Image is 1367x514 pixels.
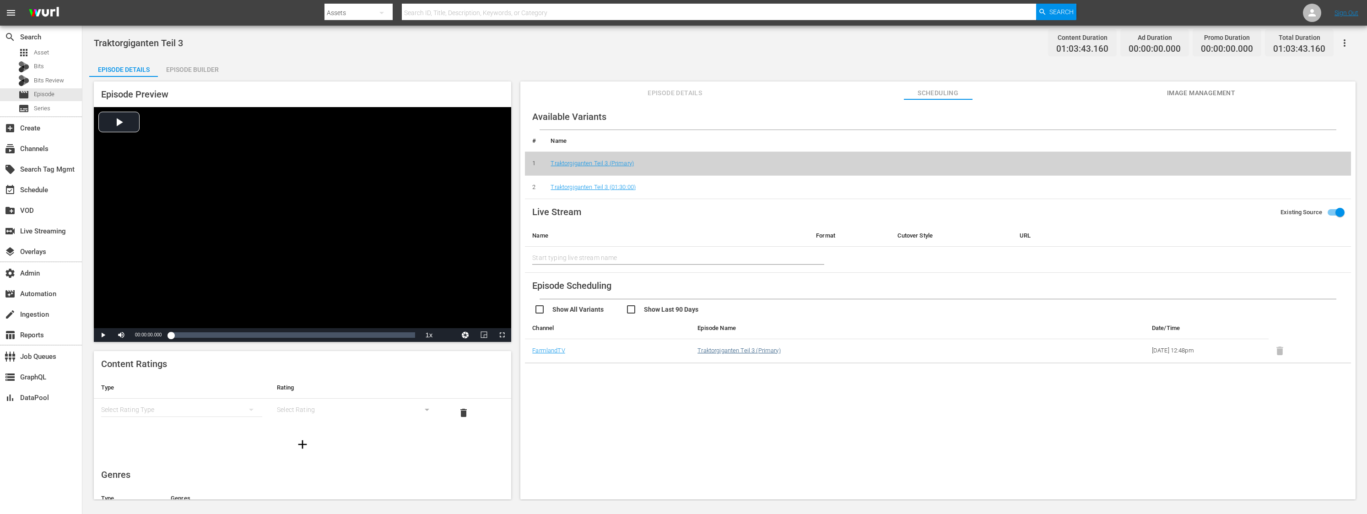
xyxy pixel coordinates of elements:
span: Live Streaming [5,226,16,237]
div: Promo Duration [1201,31,1253,44]
td: 2 [525,175,543,199]
button: Picture-in-Picture [475,328,493,342]
span: 01:03:43.160 [1273,44,1325,54]
button: delete [453,402,475,424]
span: Ingestion [5,309,16,320]
span: Asset [18,47,29,58]
span: delete [458,407,469,418]
th: Genres [163,487,465,509]
a: FarmlandTV [532,347,565,354]
span: Bits [34,62,44,71]
span: Search [1049,4,1074,20]
img: ans4CAIJ8jUAAAAAAAAAAAAAAAAAAAAAAAAgQb4GAAAAAAAAAAAAAAAAAAAAAAAAJMjXAAAAAAAAAAAAAAAAAAAAAAAAgAT5G... [22,2,66,24]
div: Video Player [94,107,511,342]
span: Channels [5,143,16,154]
th: Name [543,130,1351,152]
div: Ad Duration [1129,31,1181,44]
th: Type [94,487,163,509]
span: 00:00:00.000 [135,332,162,337]
span: Traktorgiganten Teil 3 [94,38,183,49]
button: Episode Details [89,59,158,77]
th: Episode Name [690,317,1062,339]
button: Episode Builder [158,59,227,77]
span: Episode Details [641,87,709,99]
span: Automation [5,288,16,299]
th: Date/Time [1145,317,1269,339]
span: Admin [5,268,16,279]
div: Total Duration [1273,31,1325,44]
span: Image Management [1167,87,1236,99]
th: Type [94,377,270,399]
td: [DATE] 12:48pm [1145,339,1269,363]
div: Content Duration [1056,31,1108,44]
span: Create [5,123,16,134]
span: Live Stream [532,206,581,217]
span: Job Queues [5,351,16,362]
span: Series [18,103,29,114]
table: simple table [94,377,511,427]
div: Progress Bar [171,332,415,338]
button: Search [1036,4,1076,20]
span: Schedule [5,184,16,195]
th: Rating [270,377,445,399]
span: Bits Review [34,76,64,85]
span: Asset [34,48,49,57]
span: 00:00:00.000 [1201,44,1253,54]
th: Cutover Style [890,225,1012,247]
button: Play [94,328,112,342]
span: VOD [5,205,16,216]
span: 00:00:00.000 [1129,44,1181,54]
a: Traktorgiganten Teil 3 (Primary) [697,347,780,354]
div: Bits Review [18,75,29,86]
button: Jump To Time [456,328,475,342]
span: menu [5,7,16,18]
a: Traktorgiganten Teil 3 (01:30:00) [551,184,636,190]
button: Mute [112,328,130,342]
a: Traktorgiganten Teil 3 (Primary) [551,160,633,167]
span: Search [5,32,16,43]
a: Sign Out [1335,9,1358,16]
button: Playback Rate [420,328,438,342]
span: GraphQL [5,372,16,383]
span: Existing Source [1281,208,1322,217]
span: Scheduling [904,87,973,99]
span: 01:03:43.160 [1056,44,1108,54]
th: Format [809,225,890,247]
span: Series [34,104,50,113]
button: Fullscreen [493,328,511,342]
span: Reports [5,330,16,341]
span: Episode Preview [101,89,168,100]
span: Genres [101,469,130,480]
th: # [525,130,543,152]
th: Name [525,225,809,247]
div: Episode Builder [158,59,227,81]
span: Overlays [5,246,16,257]
span: Episode [18,89,29,100]
span: Search Tag Mgmt [5,164,16,175]
th: URL [1012,225,1336,247]
span: Available Variants [532,111,606,122]
div: Bits [18,61,29,72]
span: Content Ratings [101,358,167,369]
div: Episode Details [89,59,158,81]
th: Channel [525,317,690,339]
td: 1 [525,152,543,176]
span: DataPool [5,392,16,403]
span: Episode Scheduling [532,280,611,291]
span: Episode [34,90,54,99]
